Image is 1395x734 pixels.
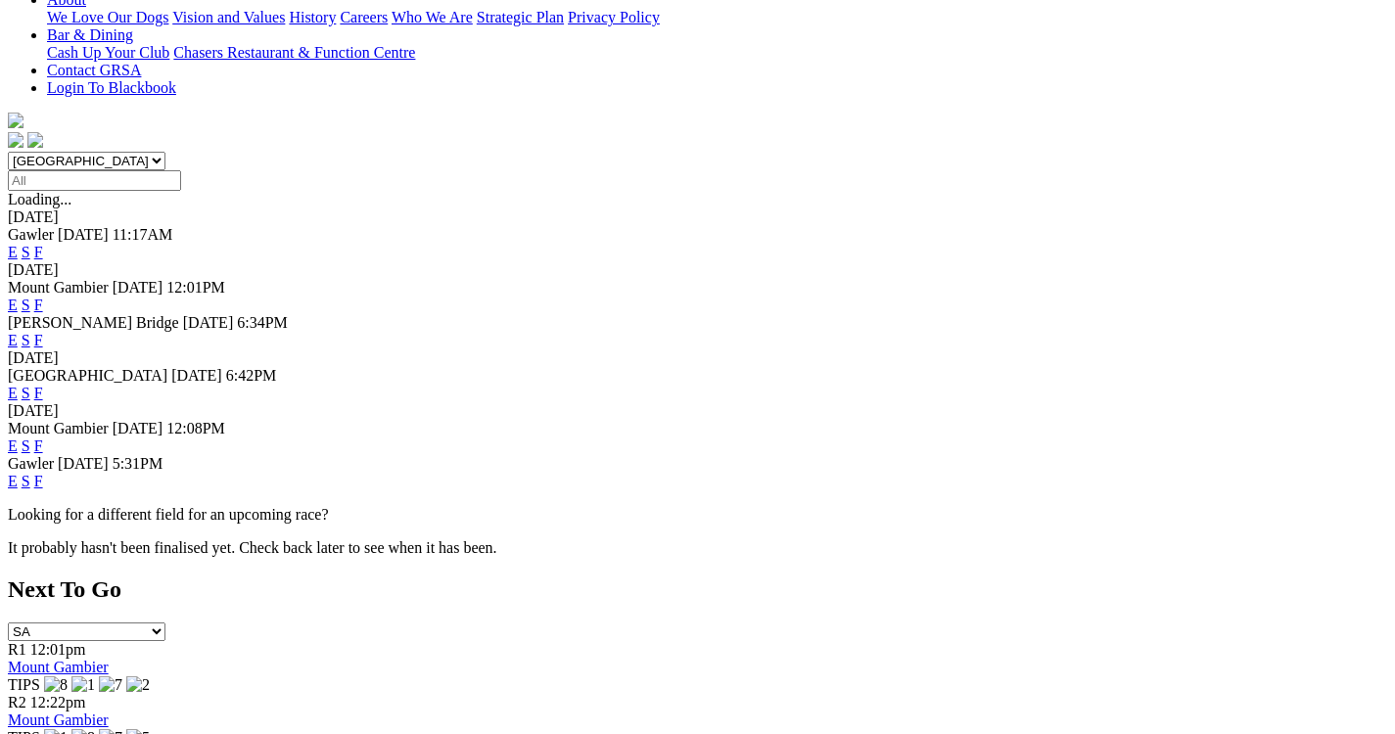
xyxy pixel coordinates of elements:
[113,420,163,436] span: [DATE]
[47,79,176,96] a: Login To Blackbook
[8,539,497,556] partial: It probably hasn't been finalised yet. Check back later to see when it has been.
[8,297,18,313] a: E
[8,676,40,693] span: TIPS
[58,226,109,243] span: [DATE]
[8,402,1387,420] div: [DATE]
[27,132,43,148] img: twitter.svg
[22,385,30,401] a: S
[8,314,179,331] span: [PERSON_NAME] Bridge
[8,576,1387,603] h2: Next To Go
[34,437,43,454] a: F
[8,170,181,191] input: Select date
[166,420,225,436] span: 12:08PM
[8,641,26,658] span: R1
[166,279,225,296] span: 12:01PM
[113,455,163,472] span: 5:31PM
[237,314,288,331] span: 6:34PM
[568,9,660,25] a: Privacy Policy
[8,349,1387,367] div: [DATE]
[8,711,109,728] a: Mount Gambier
[8,659,109,675] a: Mount Gambier
[34,332,43,348] a: F
[47,62,141,78] a: Contact GRSA
[340,9,388,25] a: Careers
[8,437,18,454] a: E
[392,9,473,25] a: Who We Are
[58,455,109,472] span: [DATE]
[183,314,234,331] span: [DATE]
[8,506,1387,524] p: Looking for a different field for an upcoming race?
[8,226,54,243] span: Gawler
[8,455,54,472] span: Gawler
[113,279,163,296] span: [DATE]
[34,244,43,260] a: F
[47,44,169,61] a: Cash Up Your Club
[30,694,86,711] span: 12:22pm
[8,132,23,148] img: facebook.svg
[477,9,564,25] a: Strategic Plan
[47,9,1387,26] div: About
[99,676,122,694] img: 7
[126,676,150,694] img: 2
[8,694,26,711] span: R2
[34,385,43,401] a: F
[8,279,109,296] span: Mount Gambier
[47,26,133,43] a: Bar & Dining
[8,261,1387,279] div: [DATE]
[8,113,23,128] img: logo-grsa-white.png
[34,473,43,489] a: F
[22,332,30,348] a: S
[172,9,285,25] a: Vision and Values
[47,44,1387,62] div: Bar & Dining
[173,44,415,61] a: Chasers Restaurant & Function Centre
[8,473,18,489] a: E
[71,676,95,694] img: 1
[8,208,1387,226] div: [DATE]
[22,297,30,313] a: S
[171,367,222,384] span: [DATE]
[226,367,277,384] span: 6:42PM
[30,641,86,658] span: 12:01pm
[8,191,71,207] span: Loading...
[8,420,109,436] span: Mount Gambier
[44,676,68,694] img: 8
[8,332,18,348] a: E
[8,367,167,384] span: [GEOGRAPHIC_DATA]
[22,244,30,260] a: S
[8,244,18,260] a: E
[8,385,18,401] a: E
[47,9,168,25] a: We Love Our Dogs
[22,473,30,489] a: S
[289,9,336,25] a: History
[113,226,173,243] span: 11:17AM
[22,437,30,454] a: S
[34,297,43,313] a: F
